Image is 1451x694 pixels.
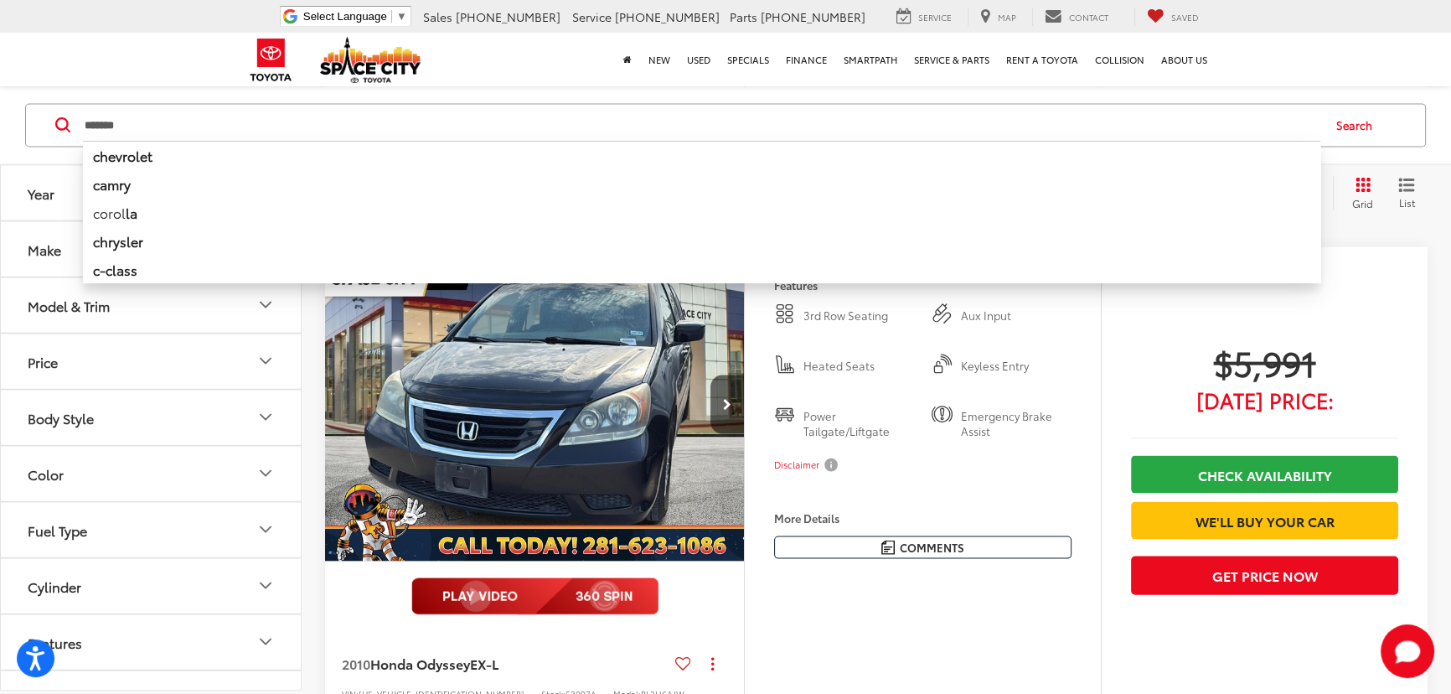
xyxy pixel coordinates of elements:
span: Honda Odyssey [370,654,470,673]
button: Toggle Chat Window [1381,624,1434,678]
div: Body Style [256,407,276,427]
a: Contact [1032,8,1121,26]
a: 2010Honda OdysseyEX-L [342,655,669,673]
span: Parts [730,8,757,25]
div: Features [28,634,82,650]
div: Fuel Type [28,521,87,537]
span: EX-L [470,654,498,673]
li: corol [83,198,1320,226]
button: ColorColor [1,446,302,500]
button: CylinderCylinder [1,558,302,613]
a: About Us [1153,33,1216,86]
button: Actions [698,649,727,678]
div: Fuel Type [256,519,276,539]
span: dropdown dots [711,657,714,671]
img: 2010 Honda Odyssey EX-L [324,247,746,563]
b: chevrolet [93,145,152,164]
button: PricePrice [1,334,302,388]
span: Sales [423,8,452,25]
a: Check Availability [1131,456,1398,494]
span: Emergency Brake Assist [960,408,1071,439]
a: Service & Parts [906,33,998,86]
svg: Start Chat [1381,624,1434,678]
a: We'll Buy Your Car [1131,502,1398,540]
button: Next image [710,375,744,434]
span: Grid [1352,195,1373,210]
div: Model & Trim [256,294,276,314]
a: SmartPath [835,33,906,86]
a: Home [615,33,640,86]
span: Contact [1069,11,1108,23]
span: Map [998,11,1016,23]
div: Model & Trim [28,297,110,313]
span: Power Tailgate/Liftgate [803,408,915,439]
span: Service [572,8,612,25]
span: Saved [1171,11,1199,23]
span: Heated Seats [803,358,915,375]
a: My Saved Vehicles [1134,8,1211,26]
span: [DATE] Price: [1131,391,1398,408]
div: Features [256,631,276,651]
h4: Features [774,279,1071,291]
div: Color [28,465,64,481]
div: Year [28,184,54,200]
b: la [126,202,137,221]
div: Cylinder [256,575,276,595]
button: Search [1320,104,1397,146]
button: Model & TrimModel & Trim [1,277,302,332]
button: Fuel TypeFuel Type [1,502,302,557]
button: MakeMake [1,221,302,276]
span: 3rd Row Seating [803,308,915,324]
div: 2010 Honda Odyssey EX-L 0 [324,247,746,562]
a: New [640,33,679,86]
a: Collision [1087,33,1153,86]
span: [PHONE_NUMBER] [456,8,560,25]
span: Service [918,11,952,23]
button: Disclaimer [774,448,841,483]
h4: More Details [774,512,1071,524]
span: ▼ [396,10,407,23]
span: [PHONE_NUMBER] [615,8,720,25]
a: Map [968,8,1029,26]
a: Rent a Toyota [998,33,1087,86]
button: Comments [774,536,1071,559]
div: Make [28,241,61,256]
span: ​ [391,10,392,23]
span: 2010 [342,654,370,673]
span: Aux Input [960,308,1071,324]
span: Keyless Entry [960,358,1071,375]
img: Toyota [240,33,302,87]
div: Color [256,463,276,483]
span: List [1398,194,1415,209]
a: Service [884,8,964,26]
button: List View [1386,176,1428,210]
b: chrysler [93,230,143,250]
a: 2010 Honda Odyssey EX-L2010 Honda Odyssey EX-L2010 Honda Odyssey EX-L2010 Honda Odyssey EX-L [324,247,746,562]
span: [PHONE_NUMBER] [761,8,865,25]
a: Select Language​ [303,10,407,23]
div: Body Style [28,409,94,425]
img: Space City Toyota [320,37,421,83]
button: Get Price Now [1131,557,1398,594]
img: full motion video [411,578,658,615]
input: Search by Make, Model, or Keyword [83,105,1320,145]
b: camry [93,173,131,193]
b: c-class [93,259,137,278]
img: Comments [881,541,895,555]
span: Select Language [303,10,387,23]
a: Specials [719,33,777,86]
span: Comments [899,540,963,556]
div: Price [256,350,276,370]
button: FeaturesFeatures [1,614,302,669]
button: YearYear [1,165,302,220]
span: $5,991 [1131,341,1398,383]
a: Used [679,33,719,86]
button: Grid View [1333,176,1386,210]
div: Price [28,353,58,369]
a: Finance [777,33,835,86]
div: Cylinder [28,577,81,593]
button: Body StyleBody Style [1,390,302,444]
span: Disclaimer [774,458,819,472]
